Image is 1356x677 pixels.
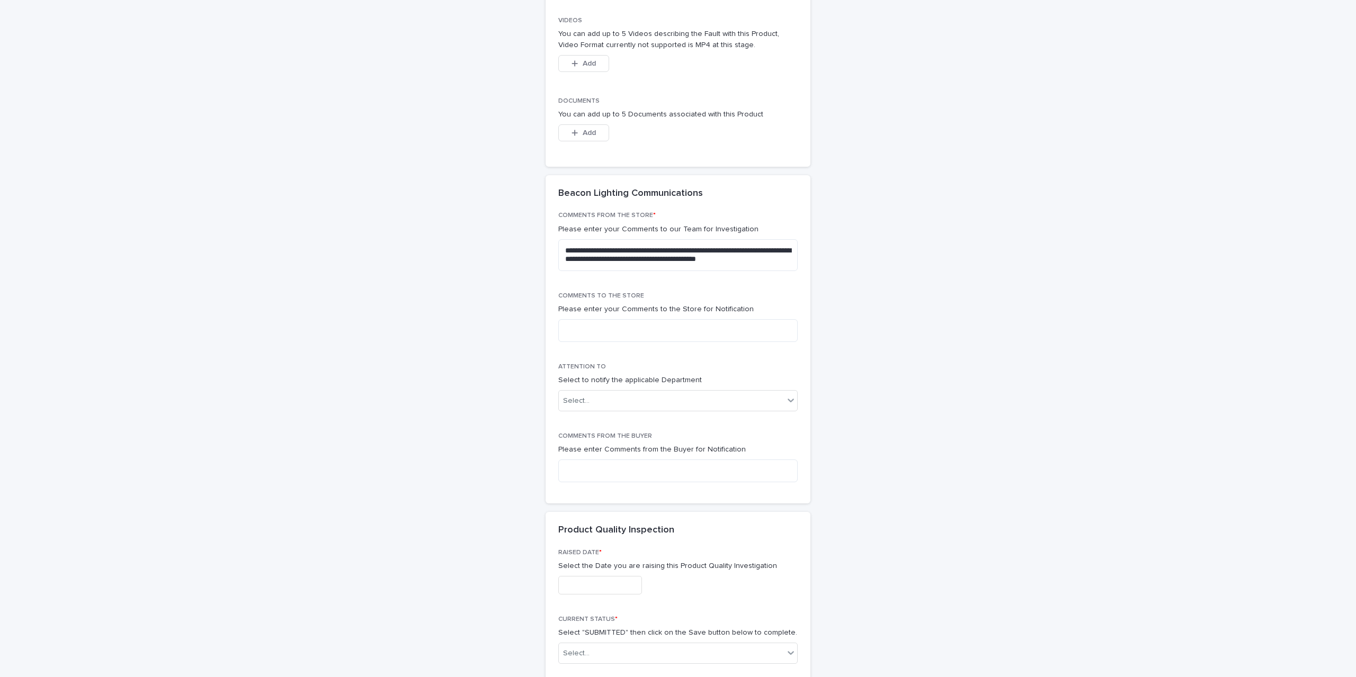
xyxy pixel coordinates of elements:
p: Please enter your Comments to our Team for Investigation [558,224,798,235]
span: VIDEOS [558,17,582,24]
p: You can add up to 5 Documents associated with this Product [558,109,798,120]
span: DOCUMENTS [558,98,600,104]
button: Add [558,55,609,72]
span: COMMENTS TO THE STORE [558,293,644,299]
span: CURRENT STATUS [558,616,618,622]
div: Select... [563,395,590,407]
p: Select the Date you are raising this Product Quality Investigation [558,561,798,572]
span: RAISED DATE [558,549,602,556]
p: Please enter your Comments to the Store for Notification [558,304,798,315]
button: Add [558,124,609,141]
p: Select to notify the applicable Department [558,375,798,386]
p: Select "SUBMITTED" then click on the Save button below to complete. [558,627,798,638]
span: Add [583,129,596,137]
h2: Beacon Lighting Communications [558,188,703,200]
p: You can add up to 5 Videos describing the Fault with this Product, Video Format currently not sup... [558,29,798,51]
span: COMMENTS FROM THE BUYER [558,433,652,439]
span: COMMENTS FROM THE STORE [558,212,656,219]
span: Add [583,60,596,67]
span: ATTENTION TO [558,364,606,370]
div: Select... [563,648,590,659]
p: Please enter Comments from the Buyer for Notification [558,444,798,455]
h2: Product Quality Inspection [558,525,674,536]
